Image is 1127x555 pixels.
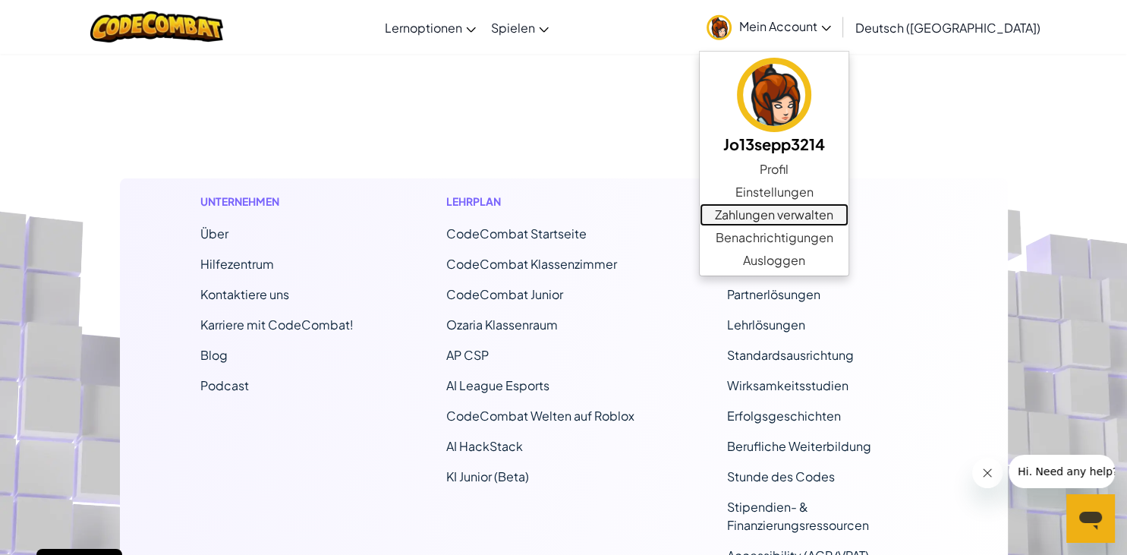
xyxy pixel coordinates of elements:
a: AI League Esports [446,377,549,393]
a: Jo13sepp3214 [700,55,848,158]
a: CodeCombat Klassenzimmer [446,256,617,272]
h5: Jo13sepp3214 [715,132,833,156]
a: Ausloggen [700,249,848,272]
img: CodeCombat logo [90,11,223,43]
span: Benachrichtigungen [715,229,833,247]
span: Mein Account [739,18,831,34]
a: Stipendien- & Finanzierungsressourcen [727,499,869,533]
a: Ozaria Klassenraum [446,317,558,333]
a: Spielen [483,7,556,48]
a: Lernoptionen [377,7,483,48]
a: AP CSP [446,347,489,363]
a: Mein Account [699,3,839,51]
a: Wirksamkeitsstudien [727,377,848,393]
img: avatar [707,15,732,40]
span: Deutsch ([GEOGRAPHIC_DATA]) [855,20,1040,36]
a: Deutsch ([GEOGRAPHIC_DATA]) [848,7,1048,48]
a: Einstellungen [700,181,848,203]
a: Benachrichtigungen [700,226,848,249]
a: Standardsausrichtung [727,347,854,363]
iframe: Nachricht schließen [972,458,1003,488]
iframe: Nachricht vom Unternehmen [1009,455,1115,488]
a: Karriere mit CodeCombat! [200,317,354,333]
img: avatar [737,58,811,132]
span: Lernoptionen [385,20,462,36]
a: Podcast [200,377,249,393]
a: Hilfezentrum [200,256,274,272]
a: AI HackStack [446,438,523,454]
a: Berufliche Weiterbildung [727,438,871,454]
a: Über [200,225,228,241]
a: Stunde des Codes [727,468,835,484]
span: CodeCombat Startseite [446,225,587,241]
a: Erfolgsgeschichten [727,408,841,424]
span: Spielen [491,20,535,36]
h1: Unternehmen [200,194,354,210]
a: Blog [200,347,228,363]
a: Zahlungen verwalten [700,203,848,226]
a: CodeCombat Welten auf Roblox [446,408,634,424]
a: Partnerlösungen [727,286,820,302]
a: Profil [700,158,848,181]
a: Lehrlösungen [727,317,805,333]
a: KI Junior (Beta) [446,468,529,484]
iframe: Schaltfläche zum Öffnen des Messaging-Fensters [1066,494,1115,543]
h1: Lehrplan [446,194,634,210]
a: CodeCombat Junior [446,286,563,302]
span: Hi. Need any help? [9,11,109,23]
span: Kontaktiere uns [200,286,289,302]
